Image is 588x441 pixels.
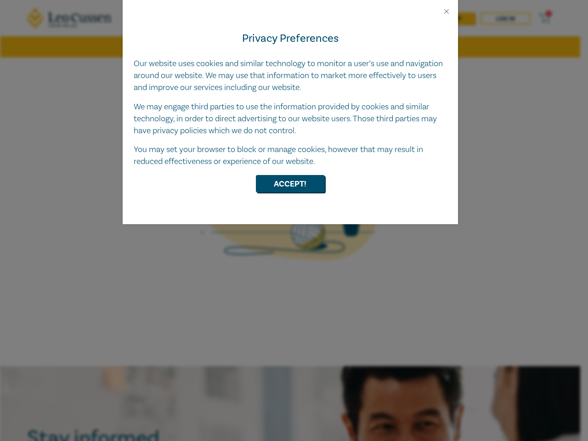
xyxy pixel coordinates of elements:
p: We may engage third parties to use the information provided by cookies and similar technology, in... [134,101,447,137]
button: Close [442,7,451,16]
p: You may set your browser to block or manage cookies, however that may result in reduced effective... [134,144,447,168]
p: Our website uses cookies and similar technology to monitor a user’s use and navigation around our... [134,58,447,94]
h4: Privacy Preferences [134,30,447,47]
button: Accept! [256,175,325,192]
